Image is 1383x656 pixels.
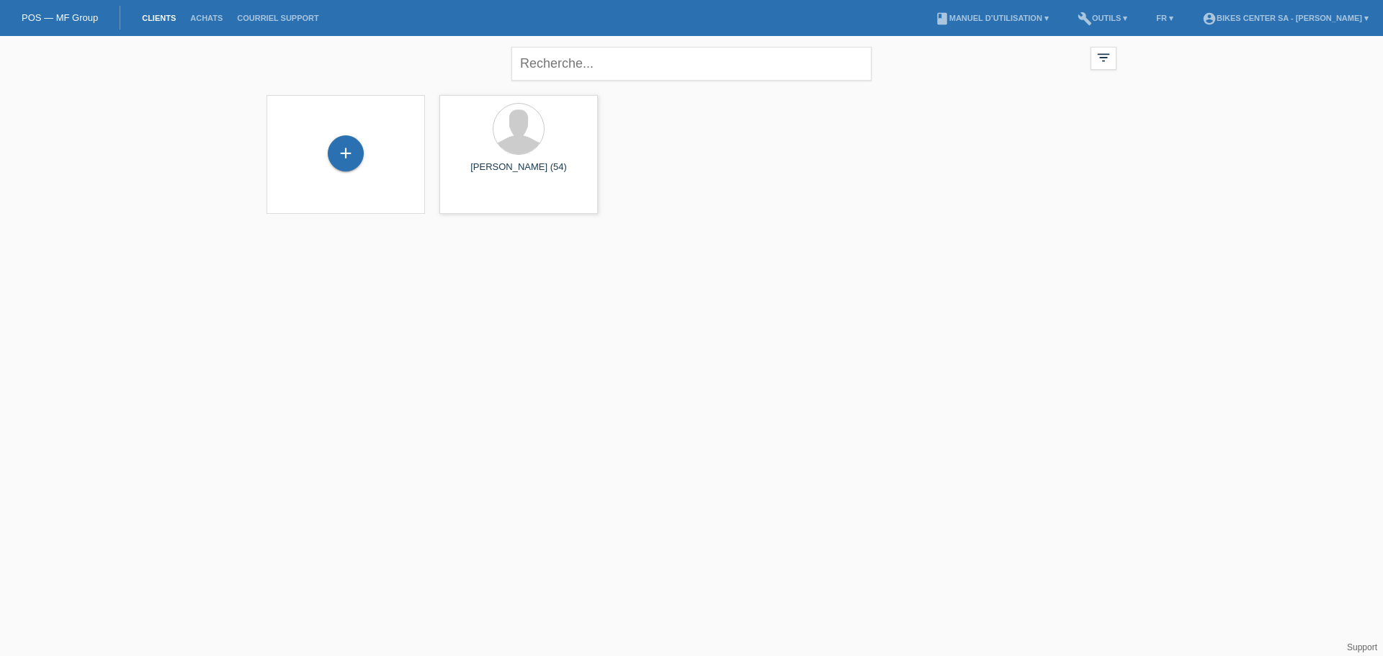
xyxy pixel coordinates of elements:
div: Enregistrer le client [328,141,363,166]
i: filter_list [1096,50,1111,66]
a: Clients [135,14,183,22]
a: buildOutils ▾ [1070,14,1134,22]
i: build [1078,12,1092,26]
i: book [935,12,949,26]
div: [PERSON_NAME] (54) [451,161,586,184]
i: account_circle [1202,12,1217,26]
a: bookManuel d’utilisation ▾ [928,14,1056,22]
a: account_circleBIKES CENTER SA - [PERSON_NAME] ▾ [1195,14,1376,22]
input: Recherche... [511,47,872,81]
a: Courriel Support [230,14,326,22]
a: POS — MF Group [22,12,98,23]
a: Achats [183,14,230,22]
a: FR ▾ [1149,14,1181,22]
a: Support [1347,642,1377,652]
